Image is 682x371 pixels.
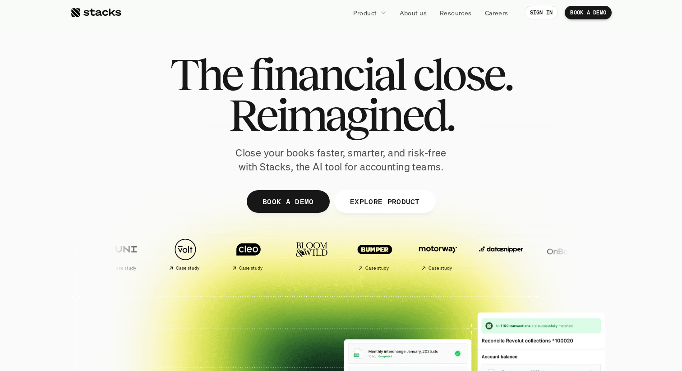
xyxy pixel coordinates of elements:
p: Resources [440,8,472,18]
a: Case study [156,234,215,275]
a: Careers [479,5,514,21]
a: Case study [93,234,152,275]
a: Resources [434,5,477,21]
span: financial [249,54,405,95]
p: EXPLORE PRODUCT [350,195,419,208]
a: SIGN IN [525,6,558,19]
span: Reimagined. [229,95,454,135]
h2: Case study [365,266,389,271]
p: Careers [485,8,508,18]
h2: Case study [429,266,452,271]
p: SIGN IN [530,9,553,16]
span: close. [413,54,512,95]
a: Case study [219,234,278,275]
p: About us [400,8,427,18]
p: BOOK A DEMO [263,195,314,208]
p: Product [353,8,377,18]
a: BOOK A DEMO [565,6,612,19]
h2: Case study [176,266,200,271]
a: Case study [409,234,467,275]
p: Close your books faster, smarter, and risk-free with Stacks, the AI tool for accounting teams. [228,146,454,174]
a: EXPLORE PRODUCT [334,190,435,213]
a: About us [394,5,432,21]
a: BOOK A DEMO [247,190,330,213]
a: Case study [346,234,404,275]
p: BOOK A DEMO [570,9,606,16]
span: The [170,54,242,95]
h2: Case study [113,266,137,271]
h2: Case study [239,266,263,271]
